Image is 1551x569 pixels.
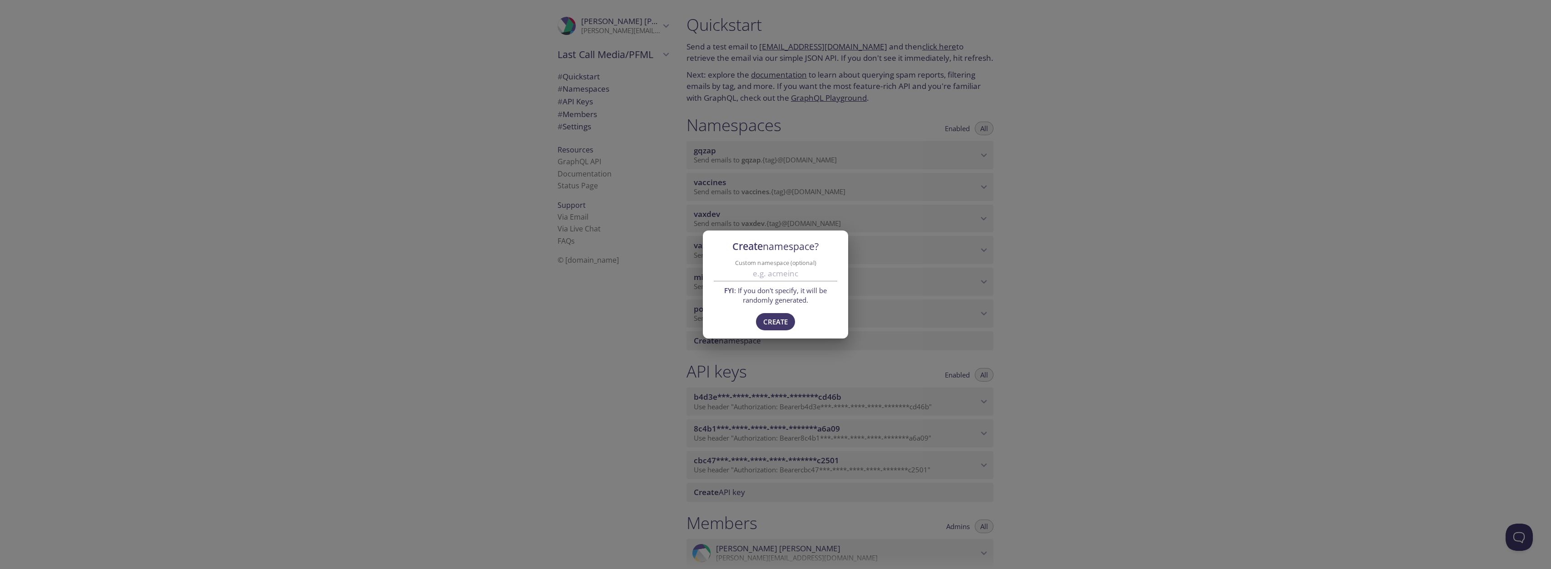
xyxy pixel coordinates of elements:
[729,260,822,265] label: Custom namespace (optional)
[714,266,837,281] input: e.g. acmeinc
[756,313,795,330] button: Create
[732,240,819,253] span: Create
[724,286,734,295] span: FYI
[714,286,837,305] span: : If you don't specify, it will be randomly generated.
[763,316,788,328] span: Create
[763,240,819,253] span: namespace?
